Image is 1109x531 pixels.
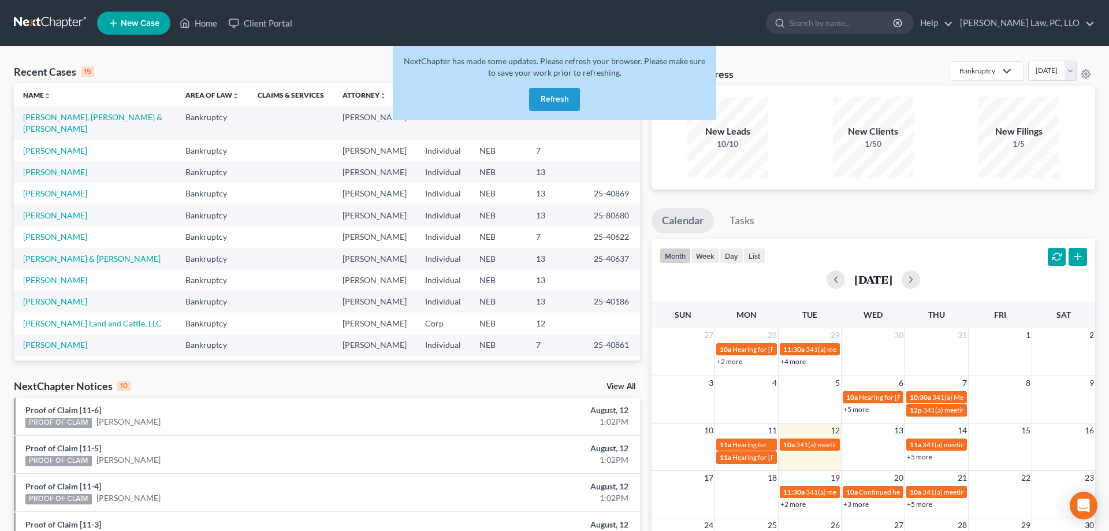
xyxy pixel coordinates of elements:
span: NextChapter has made some updates. Please refresh your browser. Please make sure to save your wor... [404,56,705,77]
div: New Clients [833,125,914,138]
span: 23 [1084,471,1095,485]
td: NEB [470,313,527,334]
h2: [DATE] [854,273,892,285]
td: NEB [470,205,527,226]
a: [PERSON_NAME] Land and Cattle, LLC [23,318,162,328]
span: Sat [1056,310,1071,320]
span: 29 [829,328,841,342]
div: August, 12 [435,443,628,454]
a: [PERSON_NAME] [96,492,161,504]
span: 20 [893,471,905,485]
span: 341(a) meeting for [PERSON_NAME] [922,488,1034,496]
td: [PERSON_NAME] [333,269,416,291]
span: 19 [829,471,841,485]
td: 25-40622 [585,226,640,247]
span: 12p [910,406,922,414]
span: 7 [961,376,968,390]
span: Tue [802,310,817,320]
td: [PERSON_NAME] [333,335,416,356]
td: 7 [527,140,585,161]
td: Bankruptcy [176,205,248,226]
span: 31 [957,328,968,342]
span: 11a [910,440,921,449]
div: 1:02PM [435,492,628,504]
a: +4 more [780,357,806,366]
a: [PERSON_NAME] [23,275,87,285]
a: [PERSON_NAME] [23,167,87,177]
td: [PERSON_NAME] [333,106,416,139]
span: 11 [766,424,778,437]
a: +5 more [907,500,932,508]
span: 3 [708,376,714,390]
div: PROOF OF CLAIM [25,456,92,466]
span: 10a [783,440,795,449]
div: Recent Cases [14,65,94,79]
td: Individual [416,205,470,226]
td: 13 [527,183,585,205]
td: 25-40637 [585,248,640,269]
td: 7 [527,356,585,377]
td: Individual [416,269,470,291]
a: Help [914,13,953,34]
span: 27 [703,328,714,342]
a: [PERSON_NAME] & [PERSON_NAME] [23,254,161,263]
input: Search by name... [789,12,895,34]
a: Nameunfold_more [23,91,51,99]
td: 13 [527,205,585,226]
td: 7 [527,335,585,356]
td: NEB [470,183,527,205]
span: 6 [898,376,905,390]
div: 10 [117,381,131,391]
button: week [691,248,720,263]
td: NEB [470,226,527,247]
span: 5 [834,376,841,390]
td: 25-40186 [585,291,640,313]
td: [PERSON_NAME] [333,356,416,377]
span: Mon [736,310,757,320]
td: NEB [470,161,527,183]
span: Fri [994,310,1006,320]
span: 10a [846,488,858,496]
span: 22 [1020,471,1032,485]
span: 11:30a [783,345,805,354]
td: Bankruptcy [176,335,248,356]
td: [PERSON_NAME] [333,291,416,313]
td: Individual [416,226,470,247]
a: [PERSON_NAME] [23,232,87,242]
td: Bankruptcy [176,356,248,377]
td: 25-40869 [585,183,640,205]
a: View All [606,383,635,391]
td: 25-80680 [585,205,640,226]
a: Proof of Claim [11-3] [25,519,101,529]
a: +5 more [843,405,869,414]
td: Individual [416,161,470,183]
span: New Case [121,19,159,28]
td: Bankruptcy [176,161,248,183]
a: [PERSON_NAME] [96,416,161,428]
div: August, 12 [435,519,628,530]
td: [PERSON_NAME] [333,313,416,334]
span: Hearing for [PERSON_NAME] [732,345,823,354]
td: Individual [416,183,470,205]
a: [PERSON_NAME] Law, PC, LLO [954,13,1095,34]
div: 1/50 [833,138,914,150]
a: Client Portal [223,13,298,34]
span: 10a [846,393,858,402]
td: 12 [527,313,585,334]
td: 13 [527,248,585,269]
td: Bankruptcy [176,248,248,269]
th: Claims & Services [248,83,333,106]
span: Hearing for [PERSON_NAME] & [PERSON_NAME] [732,453,884,462]
div: 15 [81,66,94,77]
td: NEB [470,248,527,269]
div: August, 12 [435,481,628,492]
div: New Leads [687,125,768,138]
span: 16 [1084,424,1095,437]
span: 9 [1088,376,1095,390]
div: 1/5 [978,138,1059,150]
span: Sun [675,310,691,320]
span: 11a [720,453,731,462]
div: PROOF OF CLAIM [25,418,92,428]
div: 1:02PM [435,454,628,466]
td: 13 [527,161,585,183]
